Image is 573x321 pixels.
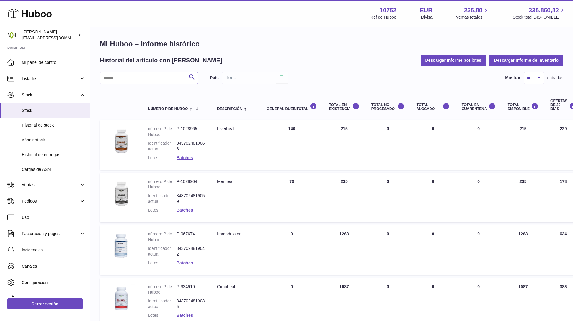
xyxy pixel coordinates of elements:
a: Batches [177,260,193,265]
strong: 10752 [380,6,396,14]
div: general.dueInTotal [266,103,317,111]
img: product image [106,231,136,261]
dt: número P de Huboo [148,284,177,295]
span: Historial de entregas [22,152,85,158]
td: 1263 [323,225,365,275]
dd: P-1028964 [177,179,205,190]
span: 0 [477,126,480,131]
span: Pedidos [22,198,79,204]
dt: Lotes [148,207,177,213]
dd: 8437024819042 [177,246,205,257]
div: Immodulator [217,231,254,237]
span: Listados [22,76,79,82]
span: número P de Huboo [148,107,188,111]
span: 0 [477,231,480,236]
dt: Lotes [148,260,177,266]
label: Mostrar [505,75,520,81]
a: 235,80 Ventas totales [456,6,489,20]
span: Incidencias [22,247,85,253]
dt: número P de Huboo [148,179,177,190]
div: Menheal [217,179,254,184]
td: 0 [365,173,411,222]
td: 0 [365,120,411,169]
label: País [210,75,219,81]
span: Ventas [22,182,79,188]
span: Descripción [217,107,242,111]
dt: Identificador actual [148,246,177,257]
td: 70 [260,173,323,222]
td: 1263 [502,225,544,275]
span: Facturación y pagos [22,231,79,237]
div: Total DISPONIBLE [508,103,538,111]
span: Mi panel de control [22,60,85,65]
span: Ventas totales [456,14,489,20]
span: Añadir stock [22,137,85,143]
a: Cerrar sesión [7,298,83,309]
div: Total en EXISTENCIA [329,103,359,111]
dt: Identificador actual [148,140,177,152]
div: [PERSON_NAME] [22,29,76,41]
a: Batches [177,313,193,318]
div: Total en CUARENTENA [462,103,496,111]
div: Total NO PROCESADO [371,103,405,111]
button: Descargar Informe de inventario [489,55,563,66]
dt: número P de Huboo [148,126,177,137]
dd: P-967674 [177,231,205,243]
span: entradas [547,75,563,81]
div: Circuheal [217,284,254,290]
span: 0 [477,179,480,184]
td: 0 [411,173,456,222]
span: Historial de stock [22,122,85,128]
td: 0 [260,225,323,275]
h1: Mi Huboo – Informe histórico [100,39,563,49]
span: [EMAIL_ADDRESS][DOMAIN_NAME] [22,35,88,40]
dt: Identificador actual [148,193,177,204]
span: Canales [22,263,85,269]
td: 215 [502,120,544,169]
span: 235,80 [464,6,482,14]
dd: 8437024819066 [177,140,205,152]
dt: número P de Huboo [148,231,177,243]
dd: 8437024819059 [177,193,205,204]
img: info@adaptohealue.com [7,30,16,39]
td: 215 [323,120,365,169]
span: Stock [22,92,79,98]
span: Stock total DISPONIBLE [513,14,566,20]
h2: Historial del artículo con [PERSON_NAME] [100,56,222,65]
div: Total ALOCADO [417,103,450,111]
td: 235 [502,173,544,222]
dt: Lotes [148,155,177,161]
div: Ref de Huboo [370,14,396,20]
img: product image [106,284,136,314]
span: Devoluciones [22,296,85,302]
div: Divisa [421,14,433,20]
dd: P-934910 [177,284,205,295]
a: 335.860,82 Stock total DISPONIBLE [513,6,566,20]
div: Liverheal [217,126,254,132]
dd: P-1028965 [177,126,205,137]
dt: Lotes [148,313,177,318]
strong: EUR [420,6,433,14]
img: product image [106,179,136,209]
span: Stock [22,108,85,113]
a: Batches [177,208,193,212]
span: 0 [477,284,480,289]
img: product image [106,126,136,156]
span: Configuración [22,280,85,285]
span: Uso [22,215,85,220]
span: 335.860,82 [529,6,559,14]
td: 0 [411,225,456,275]
dt: Identificador actual [148,298,177,310]
button: Descargar Informe por lotes [421,55,486,66]
td: 0 [411,120,456,169]
span: Cargas de ASN [22,167,85,172]
td: 0 [365,225,411,275]
a: Batches [177,155,193,160]
td: 235 [323,173,365,222]
td: 140 [260,120,323,169]
dd: 8437024819035 [177,298,205,310]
